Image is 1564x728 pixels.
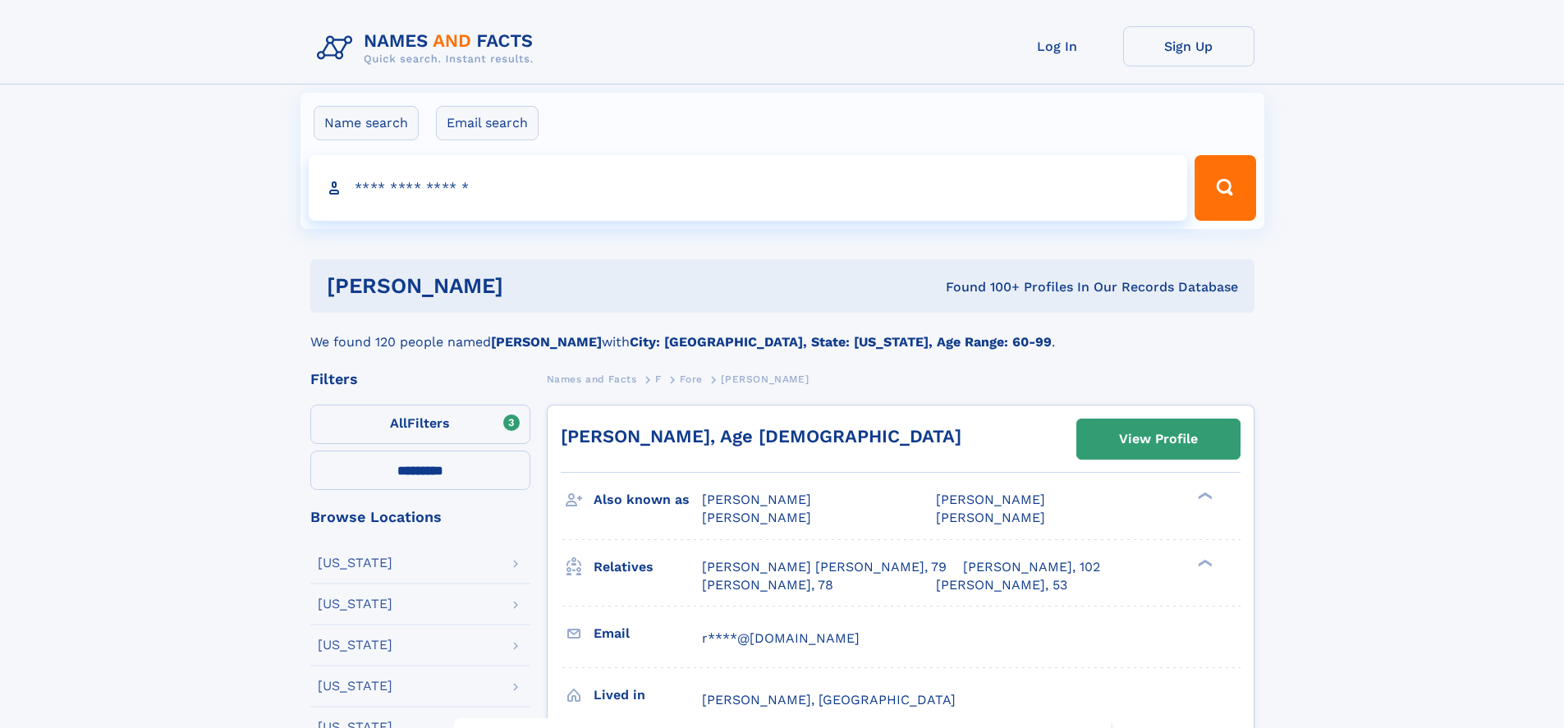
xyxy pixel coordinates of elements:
[724,278,1238,296] div: Found 100+ Profiles In Our Records Database
[310,26,547,71] img: Logo Names and Facts
[310,313,1254,352] div: We found 120 people named with .
[314,106,419,140] label: Name search
[655,373,662,385] span: F
[936,576,1067,594] a: [PERSON_NAME], 53
[318,680,392,693] div: [US_STATE]
[702,576,833,594] a: [PERSON_NAME], 78
[1195,155,1255,221] button: Search Button
[436,106,539,140] label: Email search
[594,486,702,514] h3: Also known as
[702,510,811,525] span: [PERSON_NAME]
[721,373,809,385] span: [PERSON_NAME]
[594,620,702,648] h3: Email
[310,405,530,444] label: Filters
[1194,491,1213,501] div: ❯
[309,155,1188,221] input: search input
[594,681,702,709] h3: Lived in
[702,558,947,576] a: [PERSON_NAME] [PERSON_NAME], 79
[561,426,961,446] a: [PERSON_NAME], Age [DEMOGRAPHIC_DATA]
[655,369,662,389] a: F
[963,558,1100,576] a: [PERSON_NAME], 102
[491,334,602,350] b: [PERSON_NAME]
[680,373,702,385] span: Fore
[318,556,392,570] div: [US_STATE]
[594,553,702,581] h3: Relatives
[936,510,1045,525] span: [PERSON_NAME]
[327,276,725,296] h1: [PERSON_NAME]
[1119,420,1198,458] div: View Profile
[310,510,530,524] div: Browse Locations
[310,372,530,387] div: Filters
[630,334,1052,350] b: City: [GEOGRAPHIC_DATA], State: [US_STATE], Age Range: 60-99
[1123,26,1254,66] a: Sign Up
[1194,557,1213,568] div: ❯
[702,692,956,707] span: [PERSON_NAME], [GEOGRAPHIC_DATA]
[680,369,702,389] a: Fore
[1077,419,1240,459] a: View Profile
[318,639,392,652] div: [US_STATE]
[992,26,1123,66] a: Log In
[936,492,1045,507] span: [PERSON_NAME]
[547,369,637,389] a: Names and Facts
[702,492,811,507] span: [PERSON_NAME]
[390,415,407,431] span: All
[318,598,392,611] div: [US_STATE]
